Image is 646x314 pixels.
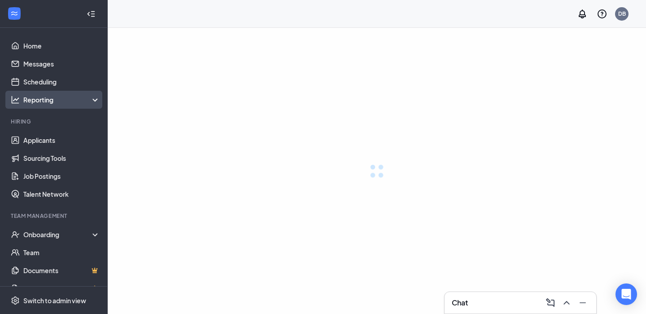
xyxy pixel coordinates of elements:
[23,243,100,261] a: Team
[23,95,100,104] div: Reporting
[11,296,20,305] svg: Settings
[23,185,100,203] a: Talent Network
[23,73,100,91] a: Scheduling
[23,37,100,55] a: Home
[23,149,100,167] a: Sourcing Tools
[23,167,100,185] a: Job Postings
[561,297,572,308] svg: ChevronUp
[11,118,98,125] div: Hiring
[615,283,637,305] div: Open Intercom Messenger
[452,298,468,308] h3: Chat
[23,55,100,73] a: Messages
[23,230,100,239] div: Onboarding
[23,261,100,279] a: DocumentsCrown
[23,296,86,305] div: Switch to admin view
[23,131,100,149] a: Applicants
[597,9,607,19] svg: QuestionInfo
[577,297,588,308] svg: Minimize
[618,10,626,18] div: DB
[577,9,588,19] svg: Notifications
[542,296,557,310] button: ComposeMessage
[11,212,98,220] div: Team Management
[10,9,19,18] svg: WorkstreamLogo
[575,296,589,310] button: Minimize
[11,230,20,239] svg: UserCheck
[23,279,100,297] a: SurveysCrown
[11,95,20,104] svg: Analysis
[87,9,96,18] svg: Collapse
[559,296,573,310] button: ChevronUp
[545,297,556,308] svg: ComposeMessage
